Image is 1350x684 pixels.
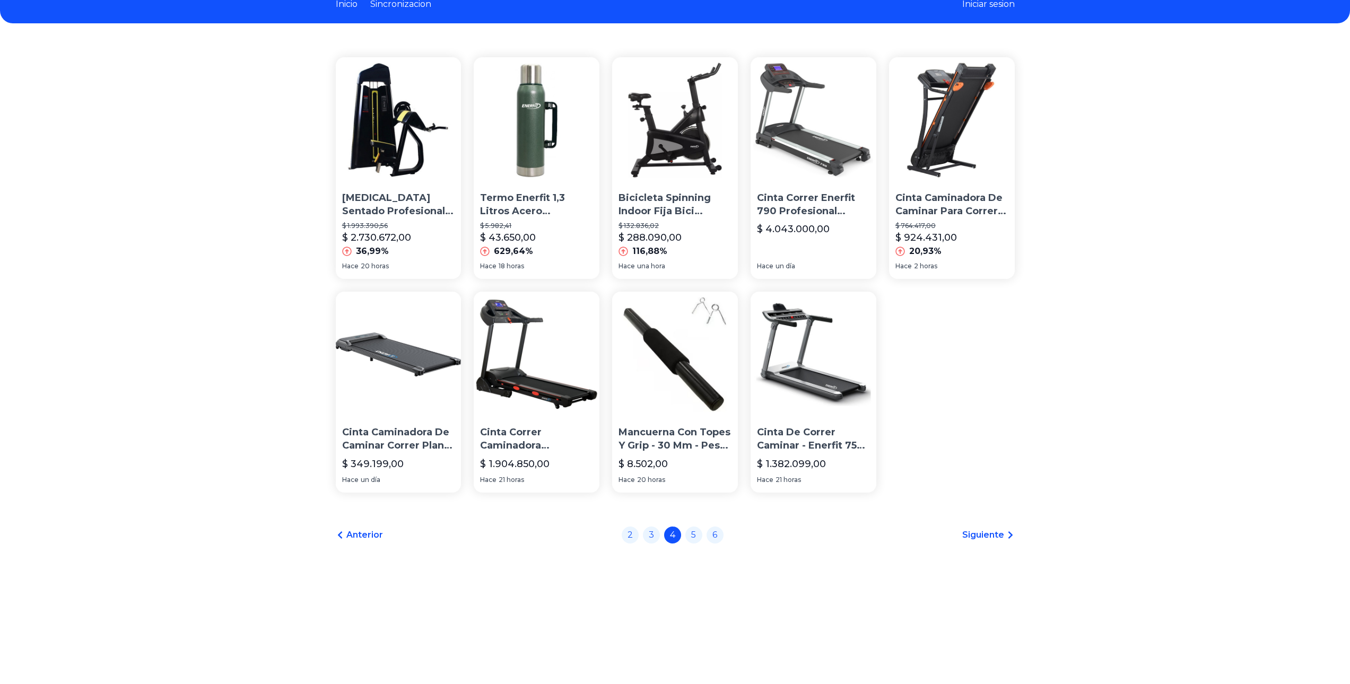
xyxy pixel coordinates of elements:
p: Cinta Caminadora De Caminar Correr Plana Enerfit T2000b [342,426,455,452]
a: Cinta De Correr Caminar - Enerfit 750 - Caminadora ElectricaCinta De Correr Caminar - Enerfit 750... [751,292,876,492]
span: 21 horas [776,476,801,484]
p: Cinta De Correr Caminar - Enerfit 750 - Caminadora Electrica [757,426,870,452]
a: Termo Enerfit 1,3 Litros Acero Inoxidable Mate Pico CebadorTermo Enerfit 1,3 Litros Acero Inoxida... [474,57,599,279]
p: $ 924.431,00 [895,230,957,245]
p: $ 132.836,02 [619,222,731,230]
p: $ 349.199,00 [342,457,404,471]
span: Hace [480,476,497,484]
span: 2 horas [914,262,937,270]
p: Termo Enerfit 1,3 Litros Acero Inoxidable Mate Pico Cebador [480,191,593,218]
span: un día [776,262,795,270]
span: una hora [637,262,665,270]
p: 629,64% [494,245,533,258]
img: Cinta Correr Enerfit 790 Profesional Motor Alterna Gimnasio [751,57,876,183]
span: 20 horas [637,476,665,484]
p: Cinta Correr Enerfit 790 Profesional Motor Alterna Gimnasio [757,191,870,218]
img: Biceps Sentado Profesional Gimnasio Enerfit Gym Musculacion [336,57,461,183]
span: Hace [342,262,359,270]
p: $ 1.382.099,00 [757,457,826,471]
p: Mancuerna Con Topes Y Grip - 30 Mm - Pesas - Enerfit [619,426,731,452]
img: Mancuerna Con Topes Y Grip - 30 Mm - Pesas - Enerfit [612,292,738,417]
a: Cinta Caminadora De Caminar Para Correr - Enerfit 730 Color NegroCinta Caminadora De Caminar Para... [889,57,1015,279]
p: $ 1.904.850,00 [480,457,550,471]
p: $ 764.417,00 [895,222,1008,230]
span: 21 horas [499,476,524,484]
span: 18 horas [499,262,524,270]
p: 20,93% [909,245,942,258]
img: Cinta De Correr Caminar - Enerfit 750 - Caminadora Electrica [751,292,876,417]
span: Hace [480,262,497,270]
a: 6 [707,527,724,543]
span: Hace [757,262,773,270]
a: Bicicleta Spinning Indoor Fija Bici Gimnasia EnerfitBicicleta Spinning Indoor Fija Bici Gimnasia ... [612,57,738,279]
span: Hace [619,262,635,270]
img: Cinta Caminadora De Caminar Correr Plana Enerfit T2000b [336,292,461,417]
span: Anterior [346,529,383,541]
p: $ 8.502,00 [619,457,668,471]
a: Mancuerna Con Topes Y Grip - 30 Mm - Pesas - EnerfitMancuerna Con Topes Y Grip - 30 Mm - Pesas - ... [612,292,738,492]
span: Hace [895,262,912,270]
p: $ 1.993.390,56 [342,222,455,230]
span: Hace [342,476,359,484]
p: 36,99% [356,245,389,258]
a: Cinta Caminadora De Caminar Correr Plana Enerfit T2000bCinta Caminadora De Caminar Correr Plana E... [336,292,461,492]
a: Cinta Correr Caminadora Inclinación Electrónica Enerfit 770Cinta Correr Caminadora Inclinación El... [474,292,599,492]
p: $ 288.090,00 [619,230,682,245]
a: 3 [643,527,660,543]
span: Hace [757,476,773,484]
span: un día [361,476,380,484]
p: $ 4.043.000,00 [757,222,830,236]
a: Siguiente [962,529,1015,541]
p: $ 43.650,00 [480,230,536,245]
img: Cinta Correr Caminadora Inclinación Electrónica Enerfit 770 [474,292,599,417]
p: $ 5.982,41 [480,222,593,230]
img: Cinta Caminadora De Caminar Para Correr - Enerfit 730 Color Negro [889,57,1015,183]
img: Termo Enerfit 1,3 Litros Acero Inoxidable Mate Pico Cebador [474,57,599,183]
p: $ 2.730.672,00 [342,230,411,245]
span: 20 horas [361,262,389,270]
p: Cinta Correr Caminadora Inclinación Electrónica Enerfit 770 [480,426,593,452]
span: Siguiente [962,529,1004,541]
a: Anterior [336,529,383,541]
a: 2 [622,527,639,543]
img: Bicicleta Spinning Indoor Fija Bici Gimnasia Enerfit [612,57,738,183]
p: 116,88% [632,245,667,258]
a: Biceps Sentado Profesional Gimnasio Enerfit Gym Musculacion[MEDICAL_DATA] Sentado Profesional Gim... [336,57,461,279]
a: Cinta Correr Enerfit 790 Profesional Motor Alterna GimnasioCinta Correr Enerfit 790 Profesional M... [751,57,876,279]
p: Cinta Caminadora De Caminar Para Correr - Enerfit 730 Color Negro [895,191,1008,218]
a: 5 [685,527,702,543]
p: Bicicleta Spinning Indoor Fija Bici Gimnasia Enerfit [619,191,731,218]
span: Hace [619,476,635,484]
p: [MEDICAL_DATA] Sentado Profesional Gimnasio Enerfit Gym Musculacion [342,191,455,218]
